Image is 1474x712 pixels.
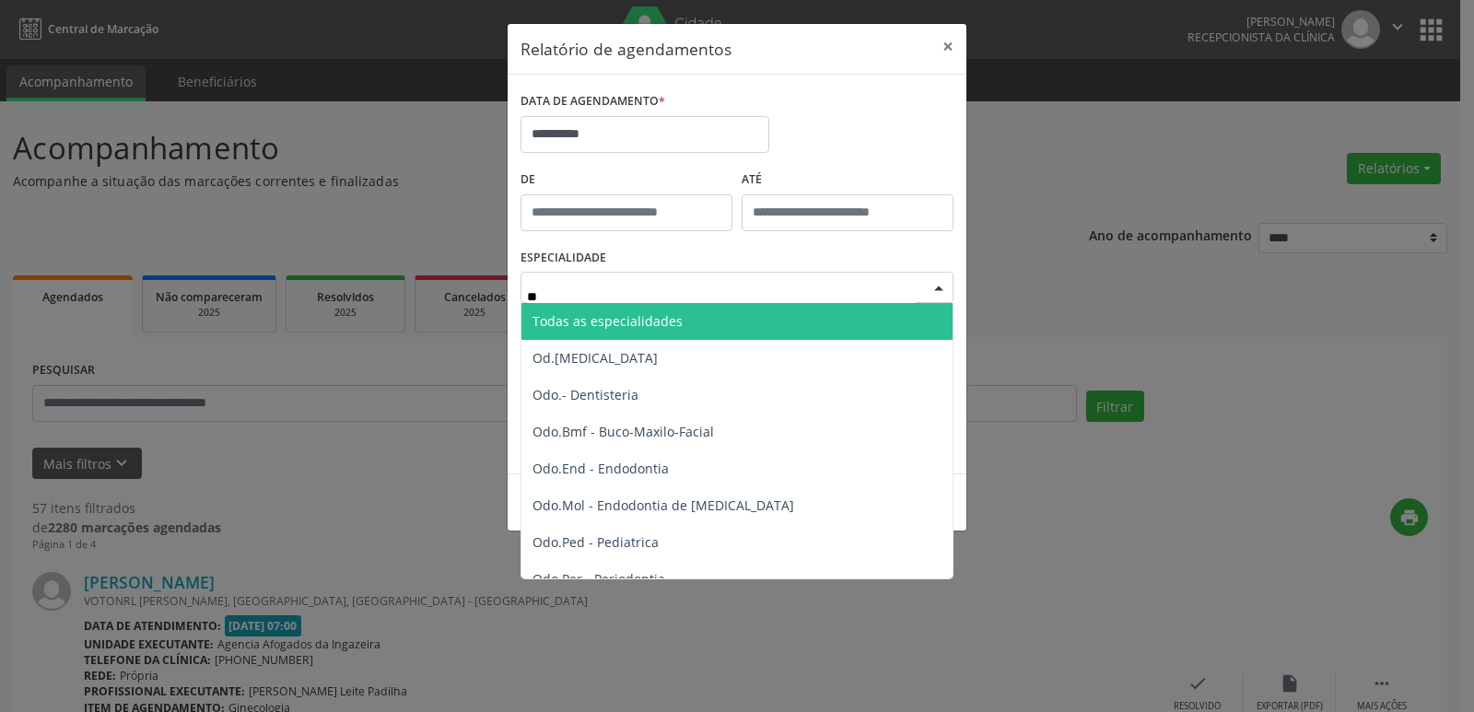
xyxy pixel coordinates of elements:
label: ATÉ [742,166,953,194]
span: Odo.Bmf - Buco-Maxilo-Facial [532,423,714,440]
span: Odo.Mol - Endodontia de [MEDICAL_DATA] [532,496,794,514]
span: Odo.End - Endodontia [532,460,669,477]
span: Todas as especialidades [532,312,683,330]
label: De [521,166,732,194]
label: ESPECIALIDADE [521,244,606,273]
h5: Relatório de agendamentos [521,37,731,61]
button: Close [930,24,966,69]
span: Odo.Per - Periodontia [532,570,665,588]
span: Odo.- Dentisteria [532,386,638,403]
label: DATA DE AGENDAMENTO [521,88,665,116]
span: Od.[MEDICAL_DATA] [532,349,658,367]
span: Odo.Ped - Pediatrica [532,533,659,551]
